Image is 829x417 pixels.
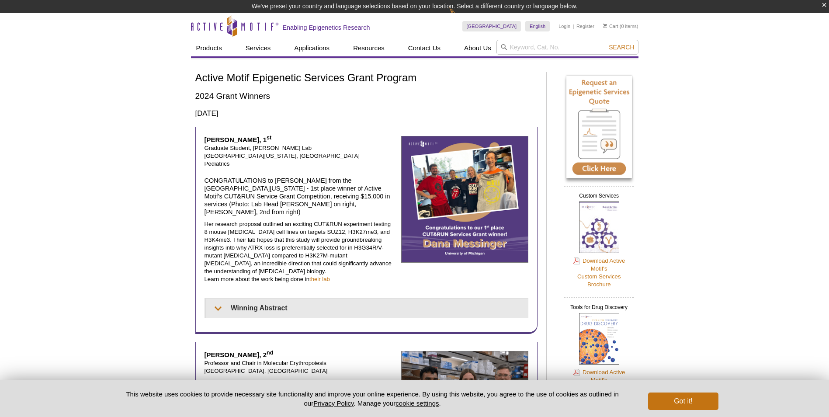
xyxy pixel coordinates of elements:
a: Download Active Motif'sTools for DrugDiscovery guide. [573,368,625,400]
a: Register [576,23,594,29]
a: About Us [459,40,496,56]
a: [GEOGRAPHIC_DATA] [462,21,521,31]
button: cookie settings [395,400,439,407]
a: Privacy Policy [313,400,354,407]
a: Applications [289,40,335,56]
span: Professor and Chair in Molecular Erythropoiesis [205,360,326,366]
h2: Enabling Epigenetics Research [283,24,370,31]
strong: [PERSON_NAME], 2 [205,351,274,358]
p: This website uses cookies to provide necessary site functionality and improve your online experie... [111,389,634,408]
sup: nd [267,350,273,356]
img: Tools for Drug Discovery [579,313,619,365]
sup: st [267,135,271,141]
span: [GEOGRAPHIC_DATA][US_STATE], [GEOGRAPHIC_DATA] [205,153,360,159]
a: their lab [309,276,330,282]
span: Graduate Student, [PERSON_NAME] Lab [205,145,312,151]
a: Products [191,40,227,56]
a: Cart [603,23,618,29]
p: Her research proposal outlined an exciting CUT&RUN experiment testing 8 mouse [MEDICAL_DATA] cell... [205,220,395,283]
span: Search [609,44,634,51]
h4: CONGRATULATIONS to [PERSON_NAME] from the [GEOGRAPHIC_DATA][US_STATE] - 1st place winner of Activ... [205,177,395,216]
h1: Active Motif Epigenetic Services Grant Program [195,72,538,85]
input: Keyword, Cat. No. [496,40,638,55]
li: (0 items) [603,21,638,31]
img: Dana Messinger [401,136,528,263]
a: Login [558,23,570,29]
h2: Tools for Drug Discovery [564,297,634,313]
img: Custom Services [579,202,619,253]
a: Services [240,40,276,56]
a: English [525,21,550,31]
span: [GEOGRAPHIC_DATA], [GEOGRAPHIC_DATA] [205,368,328,374]
a: Resources [348,40,390,56]
button: Search [606,43,637,51]
span: Pediatrics [205,160,230,167]
a: Download Active Motif'sCustom ServicesBrochure [573,257,625,288]
img: Your Cart [603,24,607,28]
h3: [DATE] [195,108,538,119]
img: Change Here [449,7,472,27]
strong: [PERSON_NAME], 1 [205,136,272,143]
img: Request an Epigenetic Services Quote [566,76,632,178]
summary: Winning Abstract [206,299,528,318]
h2: Custom Services [564,186,634,202]
a: Contact Us [403,40,446,56]
h2: 2024 Grant Winners [195,90,538,102]
li: | [573,21,574,31]
button: Got it! [648,393,718,410]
